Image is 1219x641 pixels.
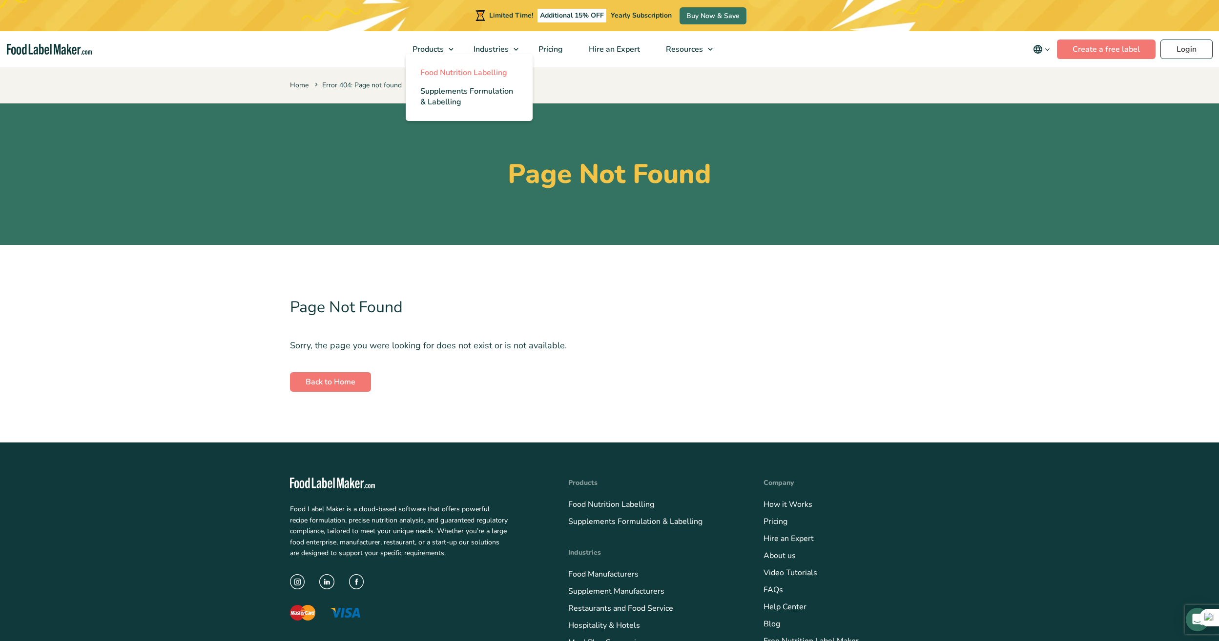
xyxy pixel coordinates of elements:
[537,9,606,22] span: Additional 15% OFF
[313,80,402,90] span: Error 404: Page not found
[764,567,817,578] a: Video Tutorials
[764,550,796,561] a: About us
[290,284,930,331] h2: Page Not Found
[526,31,574,67] a: Pricing
[536,44,564,55] span: Pricing
[489,11,533,20] span: Limited Time!
[764,601,806,612] a: Help Center
[568,586,664,597] a: Supplement Manufacturers
[568,569,639,580] a: Food Manufacturers
[290,372,371,392] a: Back to Home
[406,63,533,82] a: Food Nutrition Labelling
[764,516,787,527] a: Pricing
[420,67,507,78] span: Food Nutrition Labelling
[1160,40,1213,59] a: Login
[461,31,523,67] a: Industries
[406,82,533,111] a: Supplements Formulation & Labelling
[568,603,673,614] a: Restaurants and Food Service
[290,339,930,353] p: Sorry, the page you were looking for does not exist or is not available.
[764,584,783,595] a: FAQs
[568,620,640,631] a: Hospitality & Hotels
[680,7,746,24] a: Buy Now & Save
[330,608,360,618] img: The Visa logo with blue letters and a yellow flick above the
[290,80,309,90] a: Home
[764,533,814,544] a: Hire an Expert
[764,499,812,510] a: How it Works
[764,478,930,488] h4: Company
[410,44,445,55] span: Products
[653,31,718,67] a: Resources
[576,31,651,67] a: Hire an Expert
[400,31,458,67] a: Products
[290,478,375,489] img: Food Label Maker - white
[568,516,702,527] a: Supplements Formulation & Labelling
[290,574,305,589] img: instagram icon
[663,44,704,55] span: Resources
[611,11,672,20] span: Yearly Subscription
[290,504,508,559] p: Food Label Maker is a cloud-based software that offers powerful recipe formulation, precise nutri...
[290,605,315,621] img: The Mastercard logo displaying a red circle saying
[471,44,510,55] span: Industries
[568,478,734,488] h4: Products
[420,86,513,107] span: Supplements Formulation & Labelling
[568,499,654,510] a: Food Nutrition Labelling
[1057,40,1156,59] a: Create a free label
[1186,608,1209,631] div: Open Intercom Messenger
[290,158,930,190] h1: Page Not Found
[586,44,641,55] span: Hire an Expert
[568,547,734,558] h4: Industries
[764,619,780,629] a: Blog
